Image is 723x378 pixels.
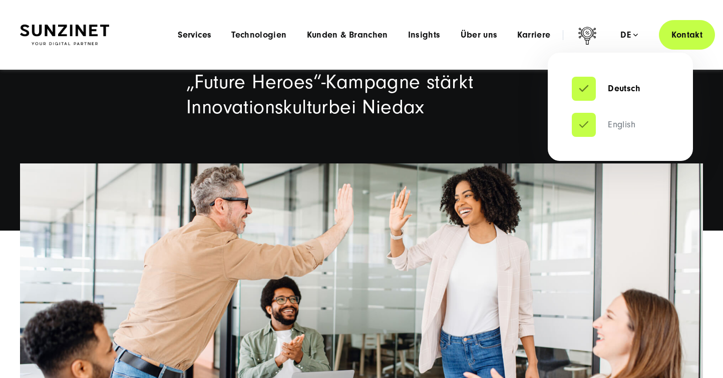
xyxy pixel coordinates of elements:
img: SUNZINET Full Service Digital Agentur [20,25,109,46]
a: Kontakt [659,20,715,50]
a: Über uns [461,30,498,40]
span: „Future Heroes“-Kampagne [186,71,421,93]
a: Karriere [517,30,550,40]
a: Deutsch [572,84,640,94]
a: English [572,120,635,130]
span: bei [328,96,356,118]
div: de [620,30,638,40]
a: Insights [408,30,441,40]
a: Services [178,30,211,40]
span: n [191,96,201,118]
a: Kunden & Branchen [307,30,388,40]
span: novationskultur [202,96,328,118]
a: Technologien [231,30,286,40]
span: Niedax [362,96,424,118]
